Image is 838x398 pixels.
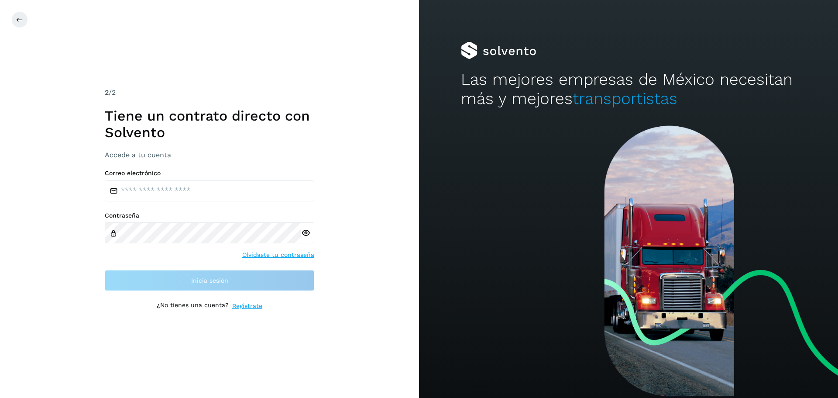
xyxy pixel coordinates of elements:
h3: Accede a tu cuenta [105,151,314,159]
div: /2 [105,87,314,98]
span: transportistas [573,89,677,108]
a: Olvidaste tu contraseña [242,250,314,260]
h2: Las mejores empresas de México necesitan más y mejores [461,70,796,109]
label: Contraseña [105,212,314,219]
p: ¿No tienes una cuenta? [157,301,229,311]
h1: Tiene un contrato directo con Solvento [105,107,314,141]
label: Correo electrónico [105,170,314,177]
a: Regístrate [232,301,262,311]
span: 2 [105,88,109,97]
button: Inicia sesión [105,270,314,291]
span: Inicia sesión [191,277,228,284]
